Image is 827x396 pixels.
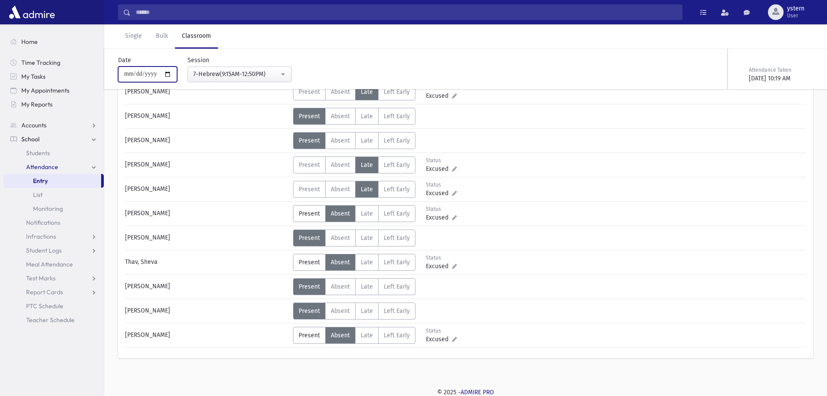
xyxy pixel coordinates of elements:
[426,213,452,222] span: Excused
[193,70,279,79] div: 7-Hebrew(9:15AM-12:50PM)
[3,146,104,160] a: Students
[3,70,104,83] a: My Tasks
[331,113,350,120] span: Absent
[3,56,104,70] a: Time Tracking
[118,24,149,49] a: Single
[426,156,465,164] div: Status
[21,100,53,108] span: My Reports
[787,5,804,12] span: ystern
[26,233,56,240] span: Infractions
[121,83,293,100] div: [PERSON_NAME]
[384,234,410,242] span: Left Early
[121,278,293,295] div: [PERSON_NAME]
[361,186,373,193] span: Late
[293,254,415,271] div: AttTypes
[299,186,320,193] span: Present
[293,230,415,246] div: AttTypes
[299,210,320,217] span: Present
[121,230,293,246] div: [PERSON_NAME]
[299,88,320,96] span: Present
[426,91,452,100] span: Excused
[361,283,373,290] span: Late
[331,210,350,217] span: Absent
[361,259,373,266] span: Late
[26,260,73,268] span: Meal Attendance
[426,262,452,271] span: Excused
[3,160,104,174] a: Attendance
[361,88,373,96] span: Late
[426,335,452,344] span: Excused
[3,118,104,132] a: Accounts
[426,205,465,213] div: Status
[175,24,218,49] a: Classroom
[26,219,60,226] span: Notifications
[3,174,101,188] a: Entry
[361,161,373,169] span: Late
[331,161,350,169] span: Absent
[3,285,104,299] a: Report Cards
[26,246,62,254] span: Student Logs
[361,137,373,144] span: Late
[361,210,373,217] span: Late
[299,332,320,339] span: Present
[331,332,350,339] span: Absent
[26,302,63,310] span: PTC Schedule
[188,56,209,65] label: Session
[384,113,410,120] span: Left Early
[26,149,50,157] span: Students
[3,216,104,230] a: Notifications
[384,307,410,315] span: Left Early
[21,121,46,129] span: Accounts
[426,327,465,335] div: Status
[331,259,350,266] span: Absent
[293,181,415,198] div: AttTypes
[331,283,350,290] span: Absent
[384,283,410,290] span: Left Early
[3,202,104,216] a: Monitoring
[21,87,69,94] span: My Appointments
[299,113,320,120] span: Present
[3,257,104,271] a: Meal Attendance
[331,186,350,193] span: Absent
[361,307,373,315] span: Late
[293,108,415,125] div: AttTypes
[33,191,43,199] span: List
[293,303,415,319] div: AttTypes
[299,161,320,169] span: Present
[3,188,104,202] a: List
[426,164,452,173] span: Excused
[384,259,410,266] span: Left Early
[3,271,104,285] a: Test Marks
[121,156,293,173] div: [PERSON_NAME]
[3,243,104,257] a: Student Logs
[361,234,373,242] span: Late
[384,186,410,193] span: Left Early
[3,313,104,327] a: Teacher Schedule
[293,278,415,295] div: AttTypes
[3,132,104,146] a: School
[21,38,38,46] span: Home
[121,132,293,149] div: [PERSON_NAME]
[3,97,104,111] a: My Reports
[426,254,465,262] div: Status
[299,307,320,315] span: Present
[3,35,104,49] a: Home
[21,73,46,80] span: My Tasks
[331,307,350,315] span: Absent
[299,283,320,290] span: Present
[331,88,350,96] span: Absent
[26,316,75,324] span: Teacher Schedule
[3,83,104,97] a: My Appointments
[299,137,320,144] span: Present
[121,108,293,125] div: [PERSON_NAME]
[21,135,40,143] span: School
[293,205,415,222] div: AttTypes
[331,234,350,242] span: Absent
[787,12,804,19] span: User
[426,181,465,189] div: Status
[121,254,293,271] div: Thav, Sheva
[299,259,320,266] span: Present
[26,288,63,296] span: Report Cards
[118,56,131,65] label: Date
[131,4,682,20] input: Search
